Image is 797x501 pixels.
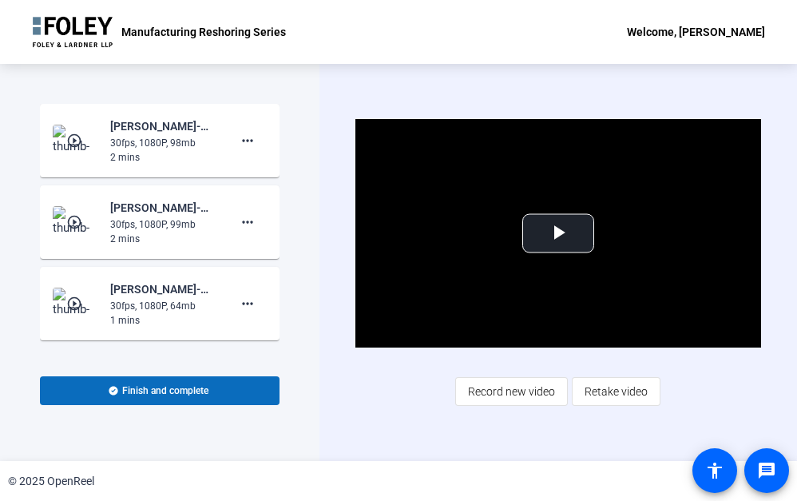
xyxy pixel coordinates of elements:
span: Finish and complete [122,384,208,397]
img: OpenReel logo [32,16,113,48]
img: thumb-nail [53,288,100,320]
button: Play Video [522,213,594,252]
div: 30fps, 1080P, 98mb [110,136,217,150]
div: 1 mins [110,313,217,328]
div: © 2025 OpenReel [8,473,94,490]
div: Video Player [355,119,761,348]
img: thumb-nail [53,125,100,157]
img: thumb-nail [53,206,100,238]
div: 2 mins [110,232,217,246]
button: Retake video [572,377,660,406]
mat-icon: play_circle_outline [66,296,85,312]
div: 30fps, 1080P, 99mb [110,217,217,232]
div: [PERSON_NAME]-Manufacturing Reshoring Series-Manufacturing Reshoring Series-1756304856727-webcam [110,117,217,136]
div: [PERSON_NAME]-Manufacturing Reshoring Series-Manufacturing Reshoring Series-1756304573182-webcam [110,280,217,299]
mat-icon: more_horiz [238,131,257,150]
button: Finish and complete [40,376,280,405]
span: Retake video [585,376,648,407]
mat-icon: more_horiz [238,294,257,313]
div: 30fps, 1080P, 64mb [110,299,217,313]
span: Record new video [468,376,555,407]
mat-icon: play_circle_outline [66,133,85,149]
mat-icon: more_horiz [238,213,257,232]
div: [PERSON_NAME]-Manufacturing Reshoring Series-Manufacturing Reshoring Series-1756304681286-webcam [110,198,217,217]
div: Welcome, [PERSON_NAME] [627,22,765,42]
div: 2 mins [110,150,217,165]
button: Record new video [455,377,568,406]
mat-icon: message [757,461,776,480]
mat-icon: play_circle_outline [66,214,85,230]
p: Manufacturing Reshoring Series [121,22,286,42]
mat-icon: accessibility [705,461,724,480]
